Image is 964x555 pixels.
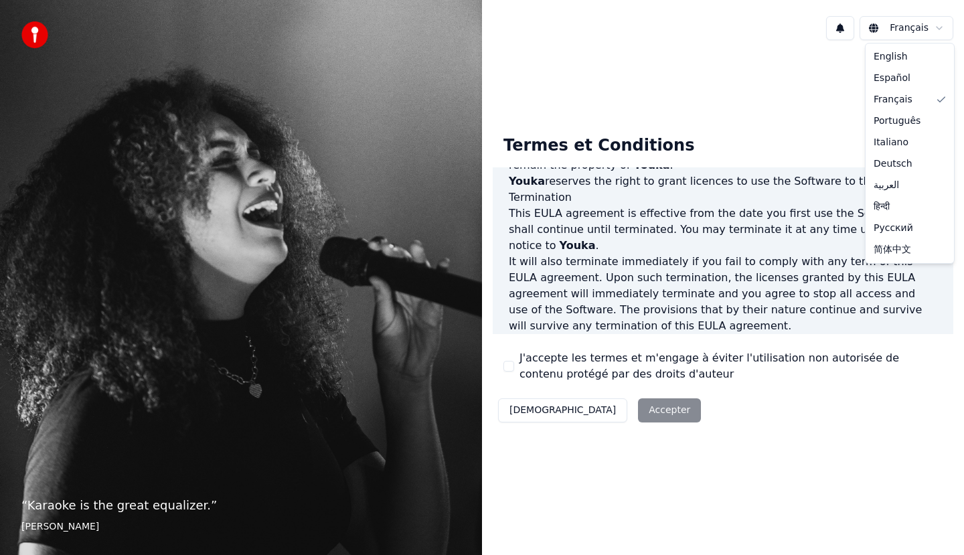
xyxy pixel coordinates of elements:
span: Français [874,93,912,106]
span: Italiano [874,136,908,149]
span: English [874,50,908,64]
span: العربية [874,179,899,192]
span: Español [874,72,910,85]
span: Português [874,114,920,128]
span: 简体中文 [874,243,911,256]
span: हिन्दी [874,200,890,214]
span: Русский [874,222,913,235]
span: Deutsch [874,157,912,171]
